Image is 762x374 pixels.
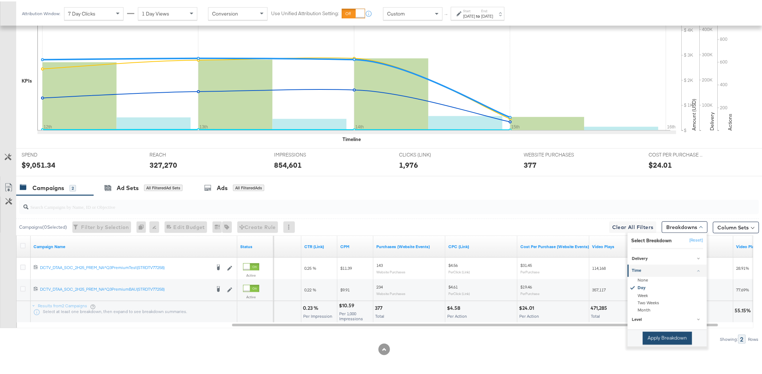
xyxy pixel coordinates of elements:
span: 7 Day Clicks [68,9,95,16]
span: Per Action [447,312,467,317]
span: 143 [376,261,383,267]
div: Time [628,276,707,313]
div: 55.15% [735,306,753,313]
div: 471,285 [591,303,610,310]
div: 327,270 [149,158,177,169]
span: 0.22 % [304,286,316,291]
span: 114,168 [592,264,606,269]
div: KPIs [22,76,32,83]
div: 0 [136,220,149,232]
button: Apply Breakdown [643,330,692,343]
span: Per Action [519,312,539,317]
span: Total [591,312,600,317]
a: The number of times a purchase was made tracked by your Custom Audience pixel on your website aft... [376,242,443,248]
span: Conversion [212,9,238,16]
div: DCTV_DTAA_SOC_2H25_PREM_NA^Q3PremiumBAU(STRDTV77258) [40,285,211,291]
a: DCTV_DTAA_SOC_2H25_PREM_NA^Q3PremiumTest(STRDTV77258) [40,263,211,270]
div: Time [632,267,704,272]
div: Select Breakdown [631,236,672,243]
a: Time [628,264,707,276]
input: Search Campaigns by Name, ID or Objective [28,195,691,210]
div: 0.23 % [303,303,321,310]
span: 28.91% [736,264,749,269]
label: End: [481,7,493,12]
span: $31.45 [520,261,532,267]
text: Delivery [709,111,716,129]
div: Campaigns [32,182,64,191]
div: Ad Sets [117,182,139,191]
div: 2 [738,333,746,342]
span: WEBSITE PURCHASES [524,150,578,157]
span: 0.25 % [304,264,316,269]
div: 2 [70,184,76,190]
a: The average cost for each purchase tracked by your Custom Audience pixel on your website after pe... [520,242,590,248]
a: DCTV_DTAA_SOC_2H25_PREM_NA^Q3PremiumBAU(STRDTV77258) [40,285,211,292]
div: 1,976 [399,158,418,169]
span: Custom [387,9,405,16]
div: Timeline [342,135,361,141]
span: $11.39 [340,264,352,269]
div: $9,051.34 [22,158,55,169]
sub: Website Purchases [376,290,405,294]
span: Per 1,000 Impressions [339,309,363,320]
span: Per Impression [303,312,332,317]
span: 1 Day Views [142,9,169,16]
a: The average cost you've paid to have 1,000 impressions of your ad. [340,242,371,248]
span: Total [375,312,384,317]
div: Rows [748,335,759,340]
sub: Website Purchases [376,268,405,273]
sub: Per Purchase [520,290,539,294]
div: Delivery [632,255,704,260]
div: Level [632,316,704,322]
a: The number of clicks received on a link in your ad divided by the number of impressions. [304,242,335,248]
label: Active [243,272,259,276]
span: 234 [376,283,383,288]
div: $24.01 [519,303,536,310]
div: [DATE] [481,12,493,18]
button: [Reset] [685,233,703,245]
text: Actions [727,112,734,129]
div: $10.59 [339,301,357,308]
a: Shows the current state of your Ad Campaign. [240,242,270,248]
div: $4.58 [447,303,462,310]
div: DCTV_DTAA_SOC_2H25_PREM_NA^Q3PremiumTest(STRDTV77258) [40,263,211,269]
div: Ads [217,182,228,191]
div: [DATE] [463,12,475,18]
div: $24.01 [649,158,672,169]
span: Clear All Filters [612,221,654,230]
div: None [629,276,707,283]
span: $4.61 [448,283,458,288]
span: CLICKS (LINK) [399,150,453,157]
button: Column Sets [713,220,759,232]
button: Clear All Filters [609,220,656,232]
div: Month [629,305,707,313]
div: Week [629,291,707,298]
a: video_play_actions [592,242,659,248]
div: Showing: [720,335,738,340]
span: ↑ [443,12,450,15]
div: All Filtered Ads [233,183,264,190]
label: Use Unified Attribution Setting: [271,9,339,16]
span: SPEND [22,150,76,157]
span: 77.69% [736,286,749,291]
div: Campaigns ( 0 Selected) [19,223,67,229]
button: Breakdowns [662,220,708,232]
span: $9.91 [340,286,350,291]
sub: Per Click (Link) [448,290,470,294]
a: Level [628,313,707,325]
label: Start: [463,7,475,12]
div: Two Weeks [629,298,707,305]
text: Amount (USD) [691,97,698,129]
a: Your campaign name. [33,242,234,248]
span: $4.56 [448,261,458,267]
span: 357,117 [592,286,606,291]
div: Attribution Window: [22,10,60,15]
label: Active [243,293,259,298]
span: COST PER PURCHASE (WEBSITE EVENTS) [649,150,703,157]
sub: Per Click (Link) [448,268,470,273]
span: REACH [149,150,203,157]
strong: to [475,12,481,17]
div: Day [629,283,707,291]
div: 377 [375,303,385,310]
a: The average cost for each link click you've received from your ad. [448,242,515,248]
